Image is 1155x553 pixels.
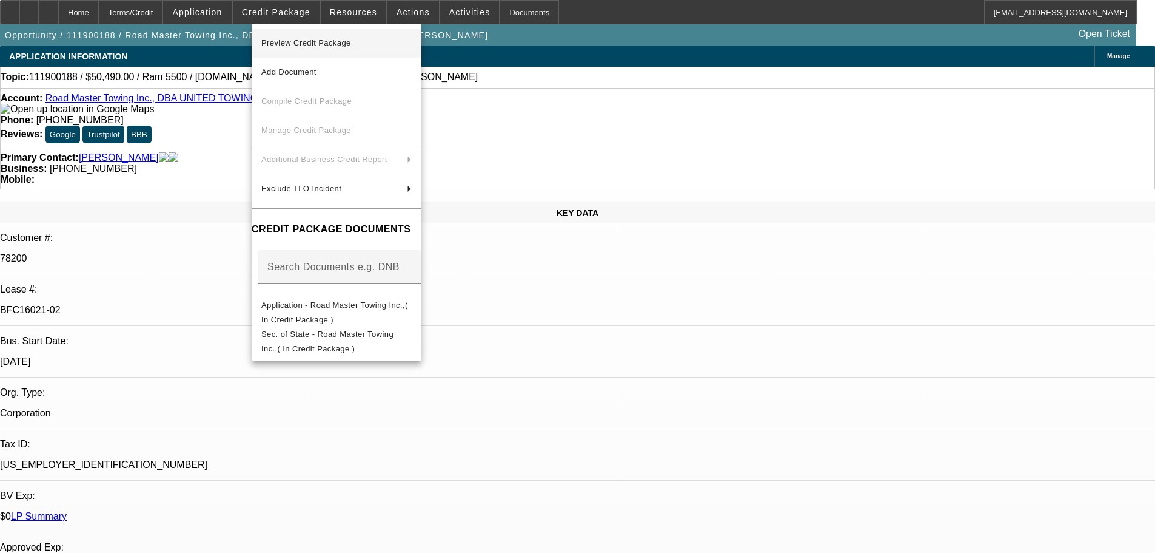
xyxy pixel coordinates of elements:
[252,222,421,237] h4: CREDIT PACKAGE DOCUMENTS
[261,330,393,353] span: Sec. of State - Road Master Towing Inc.,( In Credit Package )
[267,262,400,272] mat-label: Search Documents e.g. DNB
[252,327,421,356] button: Sec. of State - Road Master Towing Inc.,( In Credit Package )
[261,184,341,193] span: Exclude TLO Incident
[261,38,351,47] span: Preview Credit Package
[261,67,316,76] span: Add Document
[261,300,408,324] span: Application - Road Master Towing Inc.,( In Credit Package )
[252,298,421,327] button: Application - Road Master Towing Inc.,( In Credit Package )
